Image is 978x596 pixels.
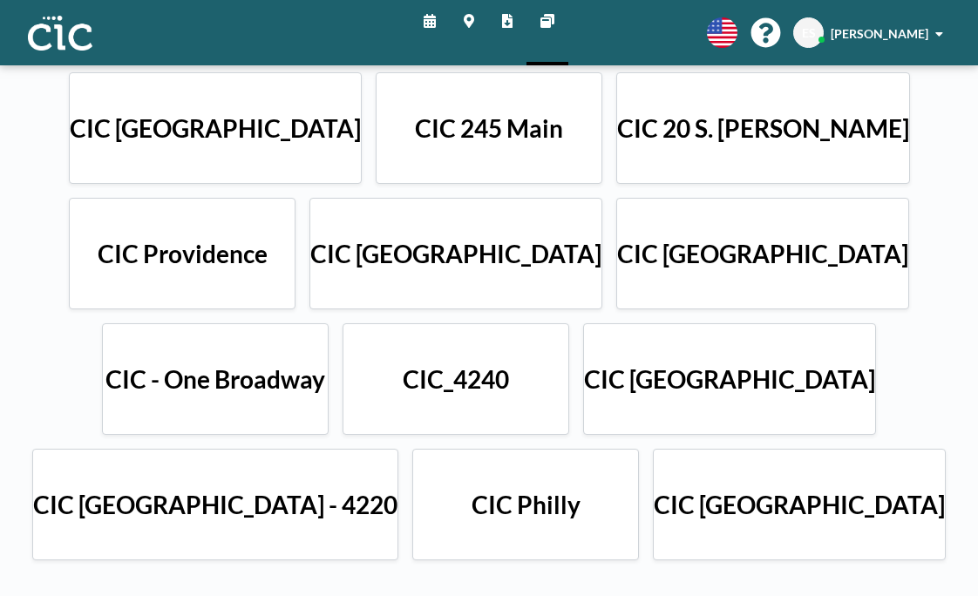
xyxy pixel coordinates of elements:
h4: CIC Philly [472,490,581,520]
h4: CIC [GEOGRAPHIC_DATA] [617,239,908,269]
h4: CIC [GEOGRAPHIC_DATA] [654,490,945,520]
span: ES [802,25,816,41]
h4: CIC_4240 [403,364,509,395]
h4: CIC 245 Main [415,113,563,144]
h4: CIC [GEOGRAPHIC_DATA] - 4220 [33,490,397,520]
h4: CIC - One Broadway [105,364,325,395]
img: organization-logo [28,16,92,51]
h4: CIC [GEOGRAPHIC_DATA] [584,364,875,395]
span: [PERSON_NAME] [831,26,928,41]
h4: CIC [GEOGRAPHIC_DATA] [70,113,361,144]
h4: CIC [GEOGRAPHIC_DATA] [310,239,601,269]
h4: CIC 20 S. [PERSON_NAME] [617,113,909,144]
h4: CIC Providence [98,239,268,269]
